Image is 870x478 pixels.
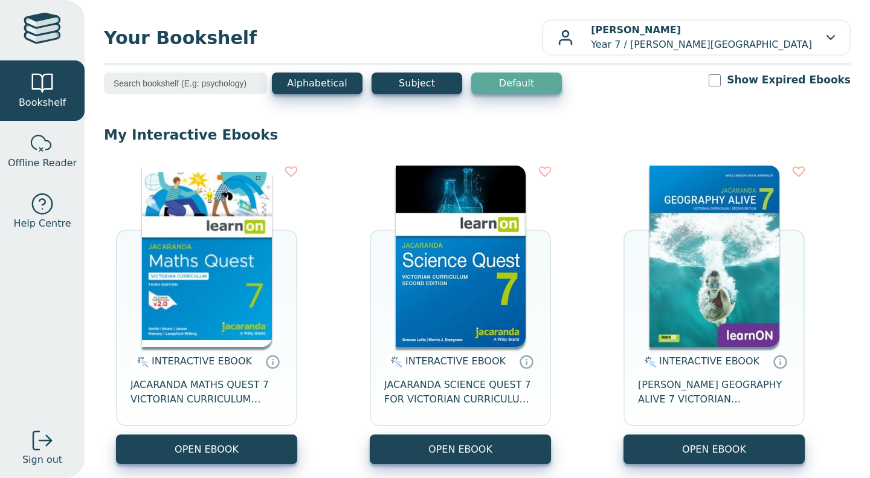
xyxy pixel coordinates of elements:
button: OPEN EBOOK [623,434,805,464]
img: cc9fd0c4-7e91-e911-a97e-0272d098c78b.jpg [649,166,779,347]
img: interactive.svg [134,355,149,369]
span: Your Bookshelf [104,24,542,51]
a: Interactive eBooks are accessed online via the publisher’s portal. They contain interactive resou... [773,354,787,369]
button: [PERSON_NAME]Year 7 / [PERSON_NAME][GEOGRAPHIC_DATA] [542,19,851,56]
span: [PERSON_NAME] GEOGRAPHY ALIVE 7 VICTORIAN CURRICULUM LEARNON EBOOK 2E [638,378,790,407]
span: INTERACTIVE EBOOK [659,355,759,367]
p: My Interactive Ebooks [104,126,851,144]
a: Interactive eBooks are accessed online via the publisher’s portal. They contain interactive resou... [519,354,533,369]
p: Year 7 / [PERSON_NAME][GEOGRAPHIC_DATA] [591,23,812,52]
span: JACARANDA SCIENCE QUEST 7 FOR VICTORIAN CURRICULUM LEARNON 2E EBOOK [384,378,536,407]
span: Bookshelf [19,95,66,110]
label: Show Expired Ebooks [727,73,851,88]
img: 329c5ec2-5188-ea11-a992-0272d098c78b.jpg [396,166,526,347]
span: INTERACTIVE EBOOK [152,355,252,367]
img: interactive.svg [387,355,402,369]
span: INTERACTIVE EBOOK [405,355,506,367]
span: Help Centre [13,216,71,231]
span: Offline Reader [8,156,77,170]
img: interactive.svg [641,355,656,369]
input: Search bookshelf (E.g: psychology) [104,73,267,94]
button: Subject [372,73,462,94]
button: OPEN EBOOK [116,434,297,464]
span: JACARANDA MATHS QUEST 7 VICTORIAN CURRICULUM LEARNON EBOOK 3E [130,378,283,407]
b: [PERSON_NAME] [591,24,681,36]
button: OPEN EBOOK [370,434,551,464]
button: Alphabetical [272,73,362,94]
span: Sign out [22,453,62,467]
img: b87b3e28-4171-4aeb-a345-7fa4fe4e6e25.jpg [142,166,272,347]
button: Default [471,73,562,94]
a: Interactive eBooks are accessed online via the publisher’s portal. They contain interactive resou... [265,354,280,369]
